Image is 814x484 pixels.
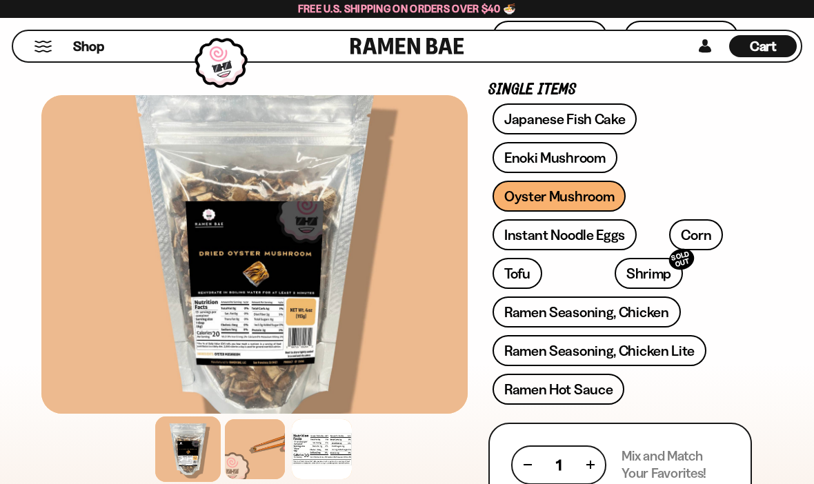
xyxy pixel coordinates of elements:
a: Japanese Fish Cake [493,103,637,134]
a: Ramen Seasoning, Chicken Lite [493,335,706,366]
a: Instant Noodle Eggs [493,219,637,250]
a: Ramen Seasoning, Chicken [493,296,681,327]
span: Shop [73,37,104,56]
a: Cart [729,31,797,61]
a: Tofu [493,258,542,289]
a: Corn [669,219,723,250]
div: SOLD OUT [666,246,697,273]
span: 1 [556,456,562,474]
p: Single Items [488,83,752,97]
span: Cart [750,38,777,54]
a: Ramen Hot Sauce [493,374,625,405]
a: Shop [73,35,104,57]
button: Mobile Menu Trigger [34,41,52,52]
span: Free U.S. Shipping on Orders over $40 🍜 [298,2,517,15]
p: Mix and Match Your Favorites! [622,447,729,482]
a: ShrimpSOLD OUT [615,258,683,289]
a: Enoki Mushroom [493,142,617,173]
